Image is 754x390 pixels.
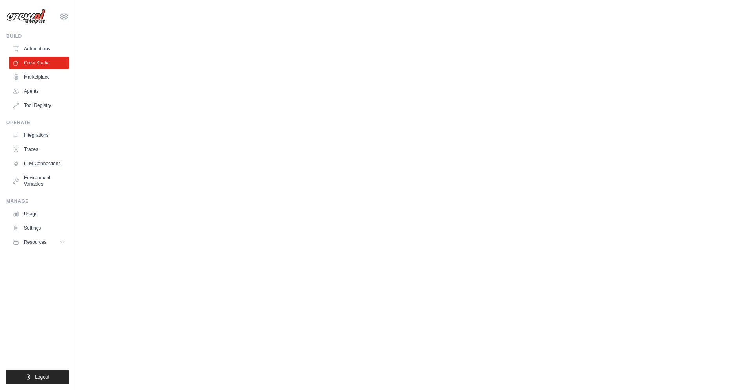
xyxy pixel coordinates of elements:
a: Tool Registry [9,99,69,112]
img: Logo [6,9,46,24]
button: Logout [6,370,69,384]
a: Environment Variables [9,171,69,190]
div: Manage [6,198,69,204]
button: Resources [9,236,69,248]
span: Resources [24,239,46,245]
a: Integrations [9,129,69,142]
a: Traces [9,143,69,156]
a: Marketplace [9,71,69,83]
a: Crew Studio [9,57,69,69]
a: LLM Connections [9,157,69,170]
div: Operate [6,120,69,126]
a: Automations [9,42,69,55]
a: Settings [9,222,69,234]
div: Build [6,33,69,39]
a: Agents [9,85,69,97]
a: Usage [9,208,69,220]
span: Logout [35,374,49,380]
